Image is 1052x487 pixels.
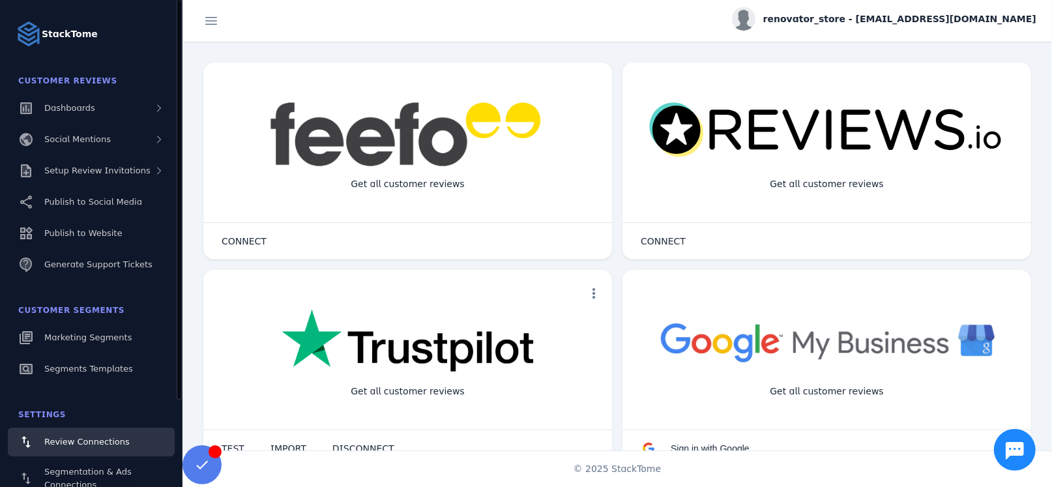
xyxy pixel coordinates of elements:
[222,444,244,453] span: TEST
[649,102,1005,159] img: reviewsio.svg
[759,374,894,409] div: Get all customer reviews
[759,167,894,201] div: Get all customer reviews
[732,7,1036,31] button: renovator_store - [EMAIL_ADDRESS][DOMAIN_NAME]
[8,355,175,383] a: Segments Templates
[44,197,142,207] span: Publish to Social Media
[270,444,306,453] span: IMPORT
[44,437,130,447] span: Review Connections
[732,7,755,31] img: profile.jpg
[319,435,407,462] button: DISCONNECT
[18,76,117,85] span: Customer Reviews
[574,462,662,476] span: © 2025 StackTome
[44,332,132,342] span: Marketing Segments
[282,309,534,374] img: trustpilot.png
[44,228,122,238] span: Publish to Website
[671,443,750,454] span: Sign in with Google
[44,364,133,374] span: Segments Templates
[8,323,175,352] a: Marketing Segments
[628,435,763,462] button: Sign in with Google
[18,306,124,315] span: Customer Segments
[8,188,175,216] a: Publish to Social Media
[44,134,111,144] span: Social Mentions
[268,102,548,167] img: feefo.png
[340,167,475,201] div: Get all customer reviews
[763,12,1036,26] span: renovator_store - [EMAIL_ADDRESS][DOMAIN_NAME]
[8,250,175,279] a: Generate Support Tickets
[581,280,607,306] button: more
[332,444,394,453] span: DISCONNECT
[641,237,686,246] span: CONNECT
[42,27,98,41] strong: StackTome
[8,219,175,248] a: Publish to Website
[628,228,699,254] button: CONNECT
[222,237,267,246] span: CONNECT
[44,103,95,113] span: Dashboards
[44,166,151,175] span: Setup Review Invitations
[257,435,319,462] button: IMPORT
[18,410,66,419] span: Settings
[8,428,175,456] a: Review Connections
[652,309,1002,374] img: googlebusiness.png
[340,374,475,409] div: Get all customer reviews
[209,435,257,462] button: TEST
[209,228,280,254] button: CONNECT
[44,259,153,269] span: Generate Support Tickets
[16,21,42,47] img: Logo image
